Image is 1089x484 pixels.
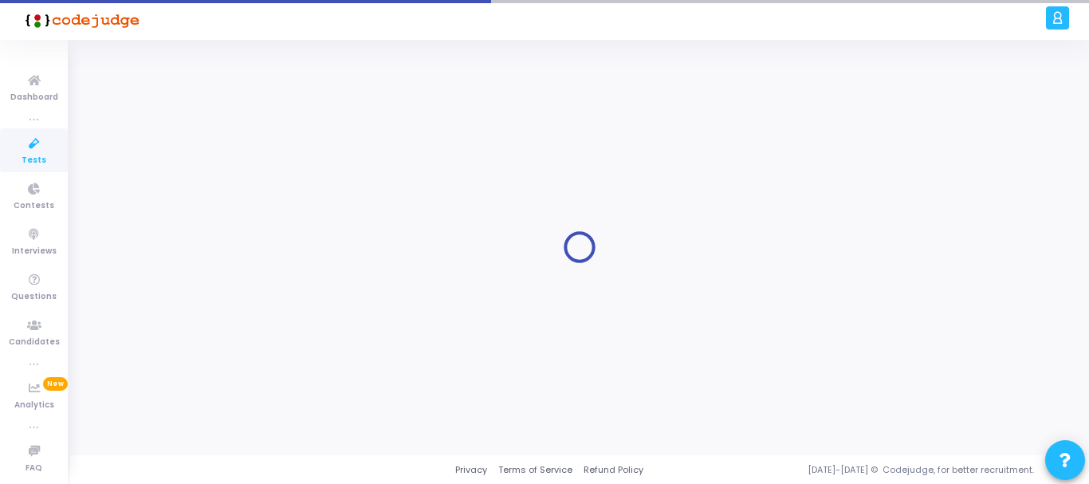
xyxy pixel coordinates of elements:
[14,399,54,412] span: Analytics
[26,462,42,475] span: FAQ
[11,290,57,304] span: Questions
[10,91,58,104] span: Dashboard
[455,463,487,477] a: Privacy
[643,463,1069,477] div: [DATE]-[DATE] © Codejudge, for better recruitment.
[498,463,572,477] a: Terms of Service
[22,154,46,167] span: Tests
[20,4,140,36] img: logo
[14,199,54,213] span: Contests
[584,463,643,477] a: Refund Policy
[12,245,57,258] span: Interviews
[43,377,68,391] span: New
[9,336,60,349] span: Candidates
